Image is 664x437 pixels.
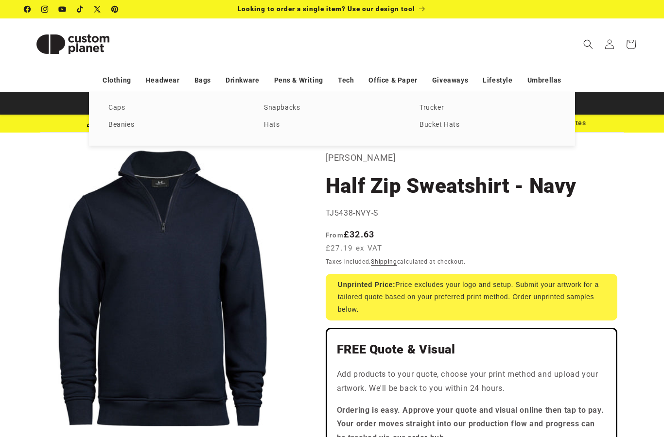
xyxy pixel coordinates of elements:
[337,368,606,396] p: Add products to your quote, choose your print method and upload your artwork. We'll be back to yo...
[432,72,468,89] a: Giveaways
[326,274,617,320] div: Price excludes your logo and setup. Submit your artwork for a tailored quote based on your prefer...
[337,342,606,357] h2: FREE Quote & Visual
[264,118,400,132] a: Hats
[326,257,617,267] div: Taxes included. calculated at checkout.
[108,101,245,115] a: Caps
[577,34,599,55] summary: Search
[419,118,556,132] a: Bucket Hats
[238,5,415,13] span: Looking to order a single item? Use our design tool
[103,72,131,89] a: Clothing
[326,231,344,239] span: From
[338,72,354,89] a: Tech
[108,118,245,132] a: Beanies
[326,173,617,199] h1: Half Zip Sweatshirt - Navy
[527,72,561,89] a: Umbrellas
[483,72,512,89] a: Lifestyle
[368,72,417,89] a: Office & Paper
[615,390,664,437] iframe: Chat Widget
[194,72,211,89] a: Bags
[21,18,125,69] a: Custom Planet
[326,229,375,239] strong: £32.63
[226,72,259,89] a: Drinkware
[419,101,556,115] a: Trucker
[24,150,301,427] media-gallery: Gallery Viewer
[274,72,323,89] a: Pens & Writing
[264,101,400,115] a: Snapbacks
[371,258,397,265] a: Shipping
[338,281,396,288] strong: Unprinted Price:
[146,72,180,89] a: Headwear
[24,22,122,66] img: Custom Planet
[326,243,383,254] span: £27.19 ex VAT
[326,208,379,218] span: TJ5438-NVY-S
[326,150,617,166] p: [PERSON_NAME]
